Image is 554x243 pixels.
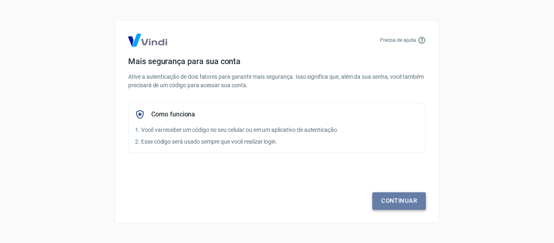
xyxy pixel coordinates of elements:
h5: Como funciona [151,110,195,118]
p: Ative a autenticação de dois fatores para garantir mais segurança. Isso significa que, além da su... [128,73,426,90]
p: Precisa de ajuda [380,37,416,44]
a: Continuar [372,192,426,209]
p: 2. Esse código será usado sempre que você realizar login. [135,138,419,146]
img: Logo Vind [128,34,167,47]
h4: Mais segurança para sua conta [128,56,426,66]
p: 1. Você vai receber um código no seu celular ou em um aplicativo de autenticação. [135,126,419,134]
